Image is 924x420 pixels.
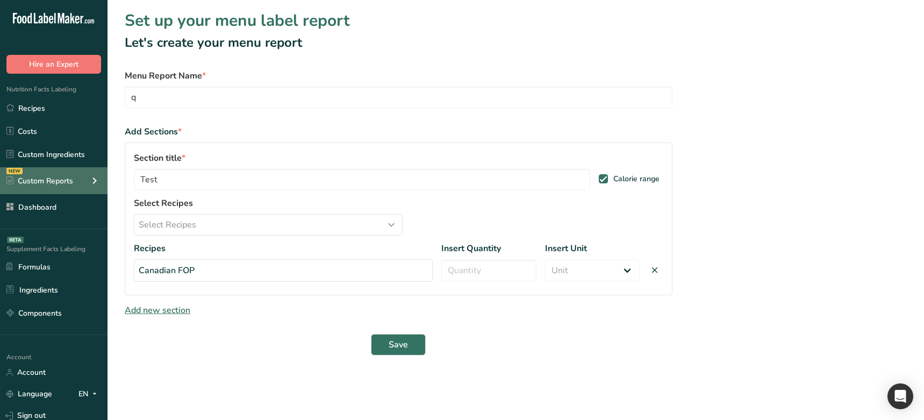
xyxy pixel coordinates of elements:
div: Insert Quantity [441,242,536,255]
input: Type section title here [134,169,590,190]
div: Canadian FOP [134,259,433,282]
span: Add new section [125,304,190,316]
label: Section title [134,152,590,165]
div: BETA [7,237,24,243]
div: Insert Unit [545,242,640,255]
div: EN [78,388,101,401]
label: Select Recipes [134,197,403,210]
span: Save [389,338,408,351]
div: Recipes [134,242,433,255]
div: Add Sections [125,125,672,138]
input: Type your menu label name here [125,87,672,108]
button: Select Recipes [134,214,403,236]
h1: Set up your menu label report [125,9,907,33]
div: Custom Reports [6,175,73,187]
div: NEW [6,168,23,174]
h2: Let's create your menu report [125,33,907,52]
div: Open Intercom Messenger [887,383,913,409]
a: Language [6,385,52,403]
label: Menu Report Name [125,69,672,82]
button: Hire an Expert [6,55,101,74]
span: Select Recipes [139,218,196,231]
span: Calorie range [608,174,660,184]
input: Quantity [441,260,536,281]
button: Save [371,334,426,355]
